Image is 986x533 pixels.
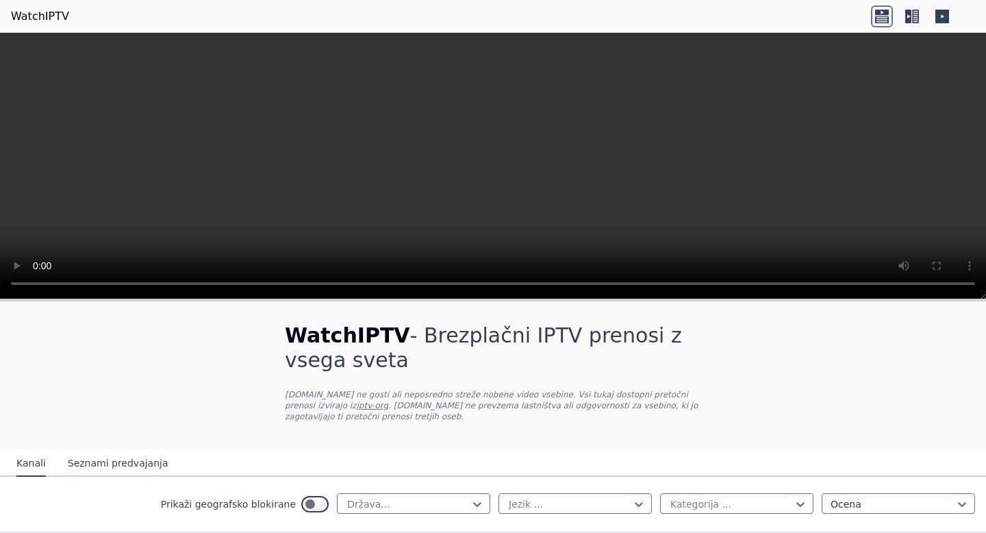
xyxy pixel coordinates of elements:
font: . [DOMAIN_NAME] ne prevzema lastništva ali odgovornosti za vsebino, ki jo zagotavljajo ti pretočn... [285,401,698,421]
font: WatchIPTV [11,10,69,23]
a: WatchIPTV [11,8,69,25]
font: Seznami predvajanja [68,458,168,469]
font: Prikaži geografsko blokirane [161,499,296,510]
button: Seznami predvajanja [68,451,168,477]
font: - Brezplačni IPTV prenosi z vsega sveta [285,323,682,372]
button: Kanali [16,451,46,477]
font: [DOMAIN_NAME] ne gosti ali neposredno streže nobene video vsebine. Vsi tukaj dostopni pretočni pr... [285,390,688,410]
a: iptv-org [357,401,389,410]
font: WatchIPTV [285,323,410,347]
font: Kanali [16,458,46,469]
